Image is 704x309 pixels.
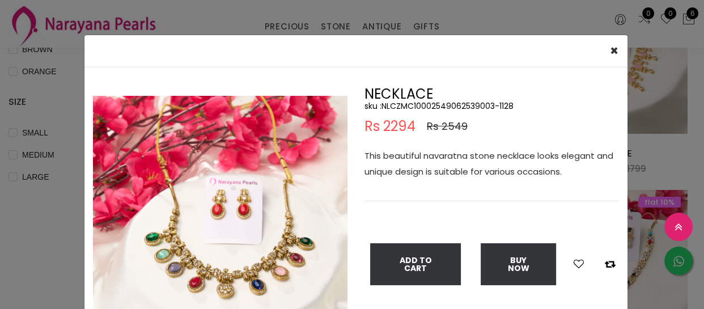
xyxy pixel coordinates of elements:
[427,120,468,133] span: Rs 2549
[364,87,619,101] h2: NECKLACE
[364,120,415,133] span: Rs 2294
[570,257,587,272] button: Add to wishlist
[364,101,619,111] h5: sku : NLCZMC10002549062539003-1128
[364,148,619,180] p: This beautiful navaratna stone necklace looks elegant and unique design is suitable for various o...
[601,257,619,272] button: Add to compare
[370,243,461,285] button: Add To Cart
[481,243,556,285] button: Buy Now
[610,41,618,60] span: ×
